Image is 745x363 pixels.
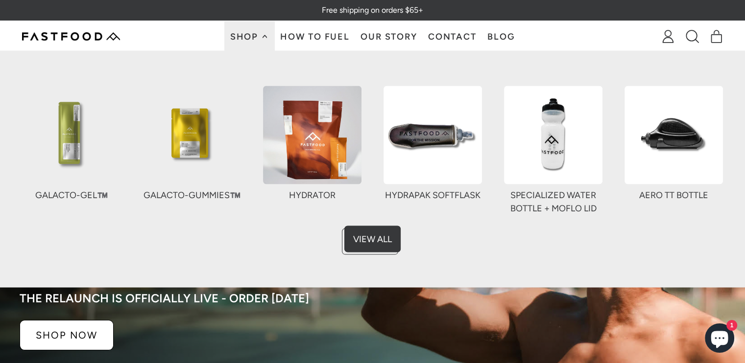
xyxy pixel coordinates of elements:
a: Contact [423,21,482,52]
inbox-online-store-chat: Shopify online store chat [702,323,737,355]
a: Our Story [355,21,423,52]
a: How To Fuel [275,21,355,52]
a: Blog [482,21,521,52]
span: Shop [230,32,261,41]
button: Shop [224,21,274,52]
img: Fastfood [22,32,120,41]
a: SHOP NOW [20,320,114,350]
p: The RELAUNCH IS OFFICIALLY LIVE - ORDER [DATE] [20,292,309,305]
p: SHOP NOW [36,330,97,340]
